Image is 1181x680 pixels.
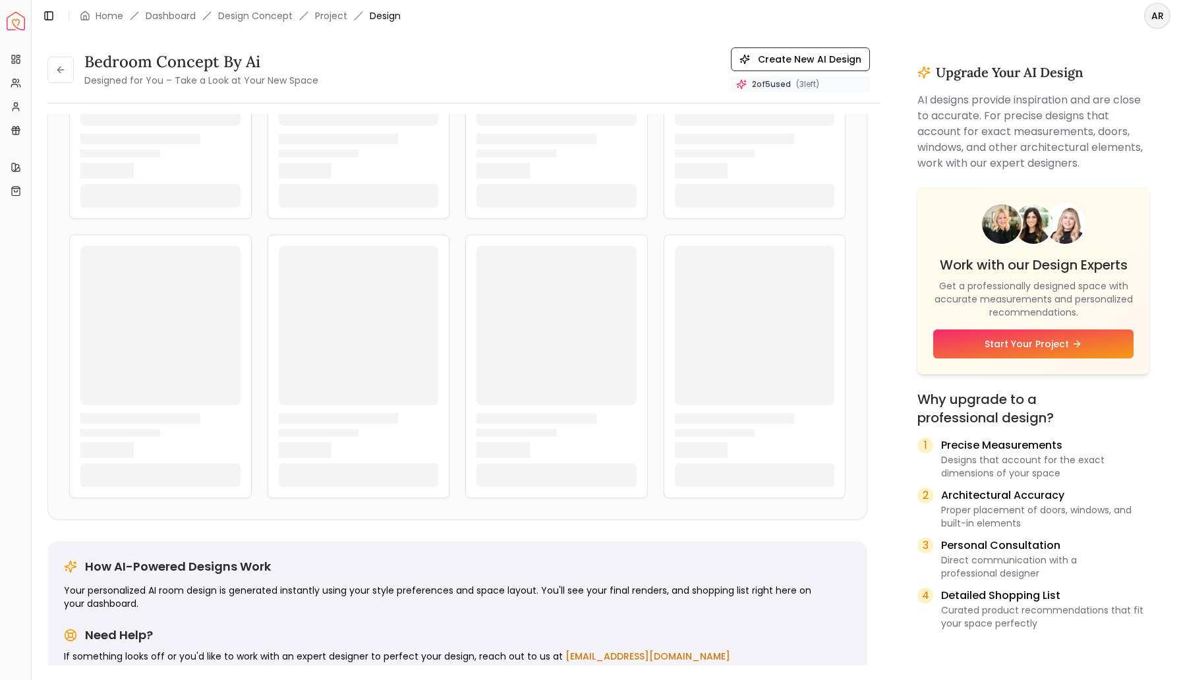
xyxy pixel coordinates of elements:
p: AI designs provide inspiration and are close to accurate. For precise designs that account for ex... [917,92,1149,171]
h3: Upgrade Your AI Design [936,63,1083,82]
p: Designs that account for the exact dimensions of your space [941,453,1149,480]
div: 1 [917,438,933,453]
a: Start Your Project [933,329,1134,358]
div: 4 [917,588,933,604]
h4: Work with our Design Experts [933,256,1134,274]
p: Your personalized AI room design is generated instantly using your style preferences and space la... [64,584,851,610]
h3: bedroom concept by ai [84,51,318,72]
button: Create New AI Design [731,47,870,71]
p: Personal Consultation [941,538,1149,553]
h4: Why upgrade to a professional design? [917,390,1149,427]
p: Detailed Shopping List [941,588,1149,604]
img: Designer 1 [982,204,1022,264]
div: 3 [917,538,933,553]
span: AR [1145,4,1169,28]
a: Project [315,9,347,22]
p: Proper placement of doors, windows, and built-in elements [941,503,1149,530]
span: ( 3 left) [796,79,819,90]
p: Get a professionally designed space with accurate measurements and personalized recommendations. [933,279,1134,319]
span: 2 of 5 used [752,79,791,90]
a: Dashboard [146,9,196,22]
img: Designer 3 [1045,204,1085,249]
div: 2 [917,488,933,503]
h5: How AI-Powered Designs Work [85,557,271,576]
p: Direct communication with a professional designer [941,553,1149,580]
img: Designer 2 [1014,204,1053,262]
p: Precise Measurements [941,438,1149,453]
p: If something looks off or you'd like to work with an expert designer to perfect your design, reac... [64,650,851,663]
a: Home [96,9,123,22]
button: AR [1144,3,1170,29]
small: Designed for You – Take a Look at Your New Space [84,74,318,87]
nav: breadcrumb [80,9,401,22]
li: Design Concept [218,9,293,22]
a: Spacejoy [7,12,25,30]
p: Architectural Accuracy [941,488,1149,503]
h5: Need Help? [85,626,153,644]
img: Spacejoy Logo [7,12,25,30]
p: Curated product recommendations that fit your space perfectly [941,604,1149,630]
span: Design [370,9,401,22]
a: [EMAIL_ADDRESS][DOMAIN_NAME] [565,650,730,663]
